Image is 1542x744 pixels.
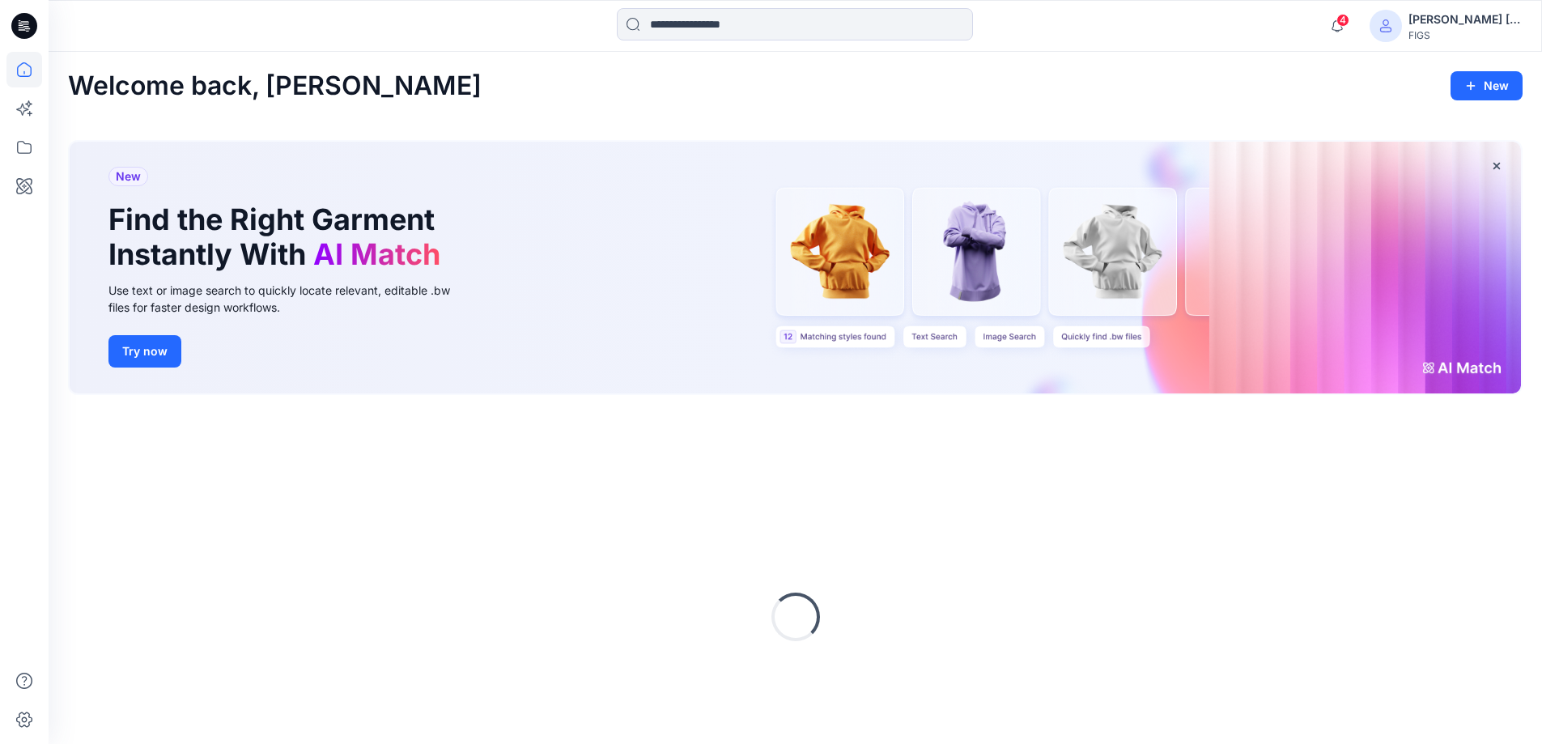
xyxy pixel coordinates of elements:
[116,167,141,186] span: New
[1408,10,1522,29] div: [PERSON_NAME] [PERSON_NAME]
[1379,19,1392,32] svg: avatar
[1336,14,1349,27] span: 4
[108,282,473,316] div: Use text or image search to quickly locate relevant, editable .bw files for faster design workflows.
[313,236,440,272] span: AI Match
[1451,71,1523,100] button: New
[108,335,181,368] button: Try now
[108,202,448,272] h1: Find the Right Garment Instantly With
[1408,29,1522,41] div: FIGS
[68,71,482,101] h2: Welcome back, [PERSON_NAME]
